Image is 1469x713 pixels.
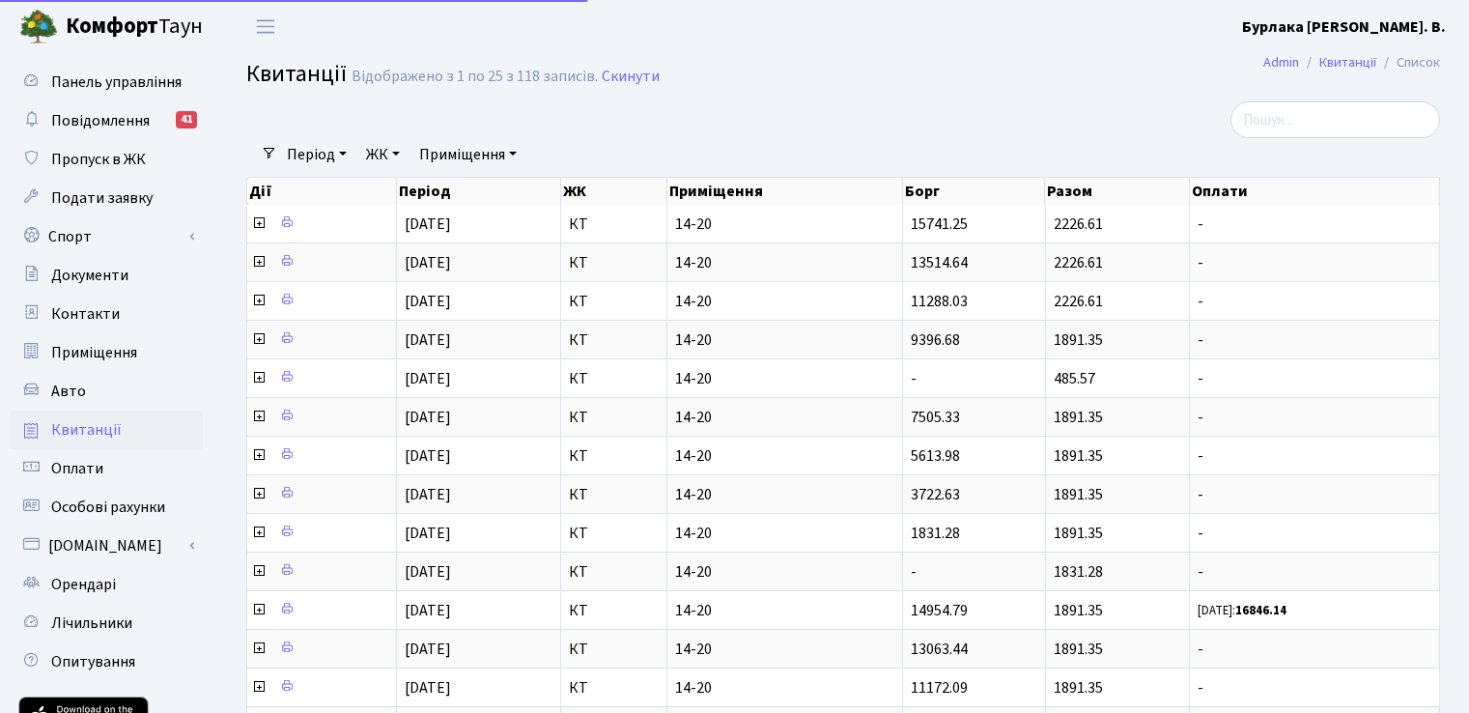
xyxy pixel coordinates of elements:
b: Бурлака [PERSON_NAME]. В. [1242,16,1446,38]
th: Разом [1045,178,1190,205]
a: Приміщення [10,333,203,372]
span: - [1198,255,1431,271]
span: [DATE] [405,484,451,505]
a: Період [279,138,354,171]
span: 14-20 [675,642,894,657]
span: КТ [569,603,659,618]
span: Лічильники [51,613,132,634]
span: Орендарі [51,574,116,595]
span: КТ [569,448,659,464]
span: [DATE] [405,252,451,273]
a: Орендарі [10,565,203,604]
div: 41 [176,111,197,128]
span: - [1198,294,1431,309]
span: 1891.35 [1054,639,1103,660]
span: Авто [51,381,86,402]
th: Приміщення [667,178,903,205]
span: 13063.44 [911,639,968,660]
a: Особові рахунки [10,488,203,527]
span: [DATE] [405,523,451,544]
span: [DATE] [405,445,451,467]
span: - [1198,410,1431,425]
span: [DATE] [405,677,451,699]
span: 1891.35 [1054,523,1103,544]
nav: breadcrumb [1234,43,1469,83]
span: - [1198,526,1431,541]
span: Таун [66,11,203,43]
span: 1891.35 [1054,677,1103,699]
a: Оплати [10,449,203,488]
span: 14-20 [675,255,894,271]
span: 14-20 [675,680,894,696]
a: Опитування [10,642,203,681]
span: КТ [569,371,659,386]
li: Список [1376,52,1440,73]
span: КТ [569,564,659,580]
span: - [1198,680,1431,696]
a: Спорт [10,217,203,256]
span: [DATE] [405,639,451,660]
a: Скинути [602,68,660,86]
span: КТ [569,255,659,271]
span: 7505.33 [911,407,960,428]
span: Квитанції [246,57,347,91]
span: 485.57 [1054,368,1095,389]
span: 13514.64 [911,252,968,273]
a: Бурлака [PERSON_NAME]. В. [1242,15,1446,39]
a: Подати заявку [10,179,203,217]
span: КТ [569,332,659,348]
span: 14-20 [675,216,894,232]
span: 14-20 [675,487,894,502]
span: [DATE] [405,407,451,428]
span: 14-20 [675,332,894,348]
span: - [911,561,917,583]
span: Особові рахунки [51,497,165,518]
span: 14-20 [675,294,894,309]
img: logo.png [19,8,58,46]
a: Лічильники [10,604,203,642]
span: 1831.28 [1054,561,1103,583]
th: Борг [903,178,1046,205]
span: - [1198,216,1431,232]
span: КТ [569,487,659,502]
span: 14954.79 [911,600,968,621]
span: - [1198,371,1431,386]
span: [DATE] [405,214,451,235]
a: ЖК [358,138,408,171]
span: 14-20 [675,526,894,541]
span: КТ [569,410,659,425]
span: КТ [569,294,659,309]
div: Відображено з 1 по 25 з 118 записів. [352,68,598,86]
span: КТ [569,680,659,696]
span: 1891.35 [1054,407,1103,428]
a: Приміщення [411,138,524,171]
span: 1831.28 [911,523,960,544]
span: 14-20 [675,448,894,464]
th: ЖК [561,178,667,205]
a: Admin [1263,52,1299,72]
span: 14-20 [675,564,894,580]
span: 3722.63 [911,484,960,505]
span: 2226.61 [1054,291,1103,312]
span: КТ [569,526,659,541]
span: Приміщення [51,342,137,363]
span: - [1198,642,1431,657]
span: 11288.03 [911,291,968,312]
span: Оплати [51,458,103,479]
span: - [1198,332,1431,348]
th: Оплати [1190,178,1440,205]
span: - [911,368,917,389]
span: Повідомлення [51,110,150,131]
span: [DATE] [405,561,451,583]
span: 14-20 [675,371,894,386]
b: Комфорт [66,11,158,42]
span: [DATE] [405,600,451,621]
span: 15741.25 [911,214,968,235]
span: 1891.35 [1054,445,1103,467]
a: Документи [10,256,203,295]
span: Подати заявку [51,187,153,209]
span: - [1198,564,1431,580]
span: 9396.68 [911,329,960,351]
span: Опитування [51,651,135,672]
a: Пропуск в ЖК [10,140,203,179]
